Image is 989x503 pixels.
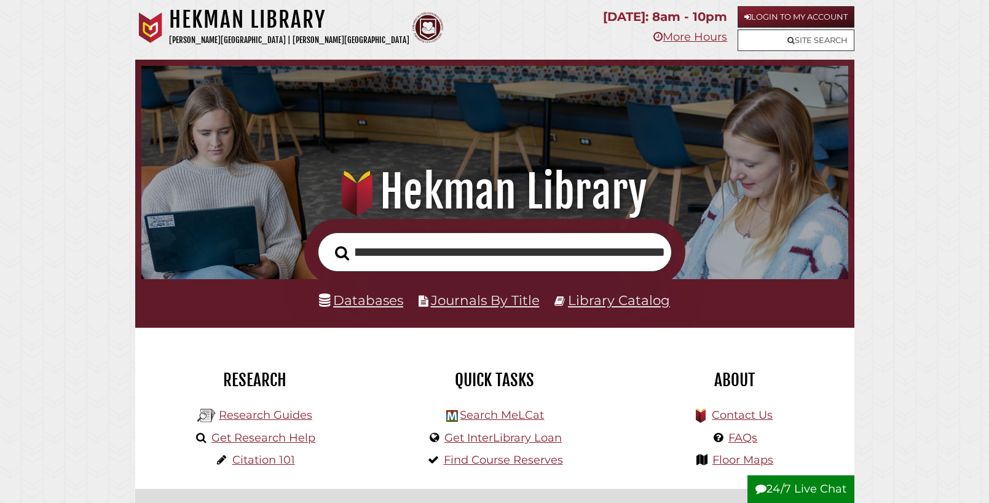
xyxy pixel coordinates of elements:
i: Search [335,245,349,261]
button: Search [329,242,355,264]
a: More Hours [653,30,727,44]
a: Login to My Account [738,6,854,28]
h1: Hekman Library [169,6,409,33]
a: Get Research Help [211,431,315,445]
a: Journals By Title [431,292,540,308]
a: Citation 101 [232,453,295,467]
a: Get InterLibrary Loan [444,431,562,445]
a: Library Catalog [568,292,670,308]
img: Hekman Library Logo [446,410,458,422]
h2: About [624,370,845,390]
a: FAQs [728,431,757,445]
img: Hekman Library Logo [197,406,216,425]
a: Floor Maps [712,453,773,467]
a: Find Course Reserves [444,453,563,467]
img: Calvin Theological Seminary [412,12,443,43]
a: Search MeLCat [460,408,544,422]
a: Databases [319,292,403,308]
a: Site Search [738,30,854,51]
h2: Research [144,370,366,390]
p: [DATE]: 8am - 10pm [603,6,727,28]
a: Contact Us [712,408,773,422]
h1: Hekman Library [156,165,833,219]
img: Calvin University [135,12,166,43]
a: Research Guides [219,408,312,422]
p: [PERSON_NAME][GEOGRAPHIC_DATA] | [PERSON_NAME][GEOGRAPHIC_DATA] [169,33,409,47]
h2: Quick Tasks [384,370,605,390]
